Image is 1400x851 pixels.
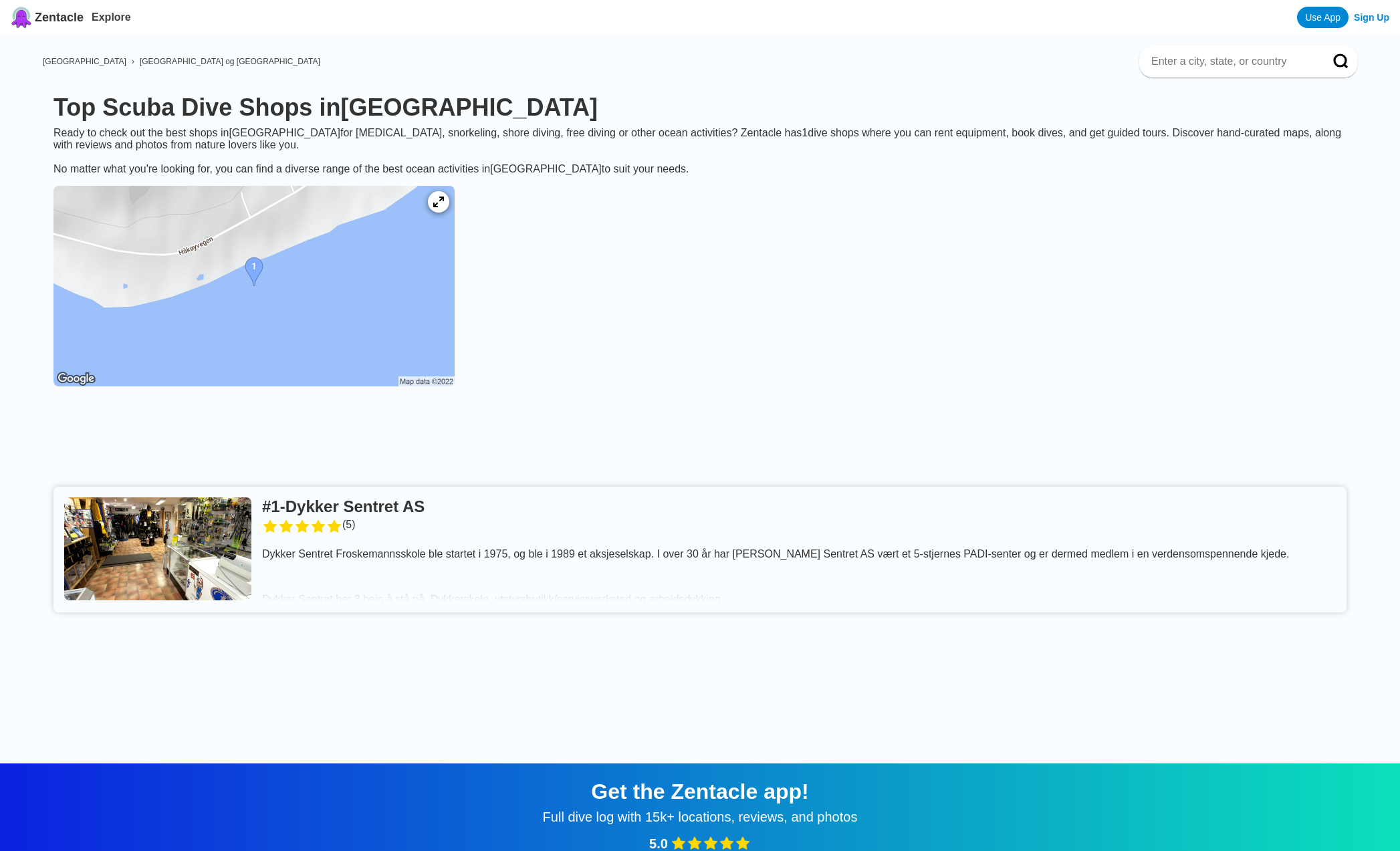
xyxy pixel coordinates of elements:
a: Zentacle logoZentacle [11,7,84,28]
a: Explore [92,11,131,23]
a: Use App [1297,7,1349,28]
input: Enter a city, state, or country [1150,55,1314,68]
img: Zentacle logo [11,7,32,28]
div: Full dive log with 15k+ locations, reviews, and photos [16,810,1384,825]
h1: Top Scuba Dive Shops in [GEOGRAPHIC_DATA] [53,94,1347,122]
div: Ready to check out the best shops in [GEOGRAPHIC_DATA] for [MEDICAL_DATA], snorkeling, shore divi... [43,127,1357,175]
a: Sign Up [1354,12,1389,23]
span: Zentacle [35,11,84,25]
img: Tromsø dive site map [53,186,455,386]
a: Tromsø dive site map [43,175,465,400]
a: [GEOGRAPHIC_DATA] og [GEOGRAPHIC_DATA] [140,57,320,66]
span: › [132,57,134,66]
a: [GEOGRAPHIC_DATA] [43,57,126,66]
div: Get the Zentacle app! [16,779,1384,804]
